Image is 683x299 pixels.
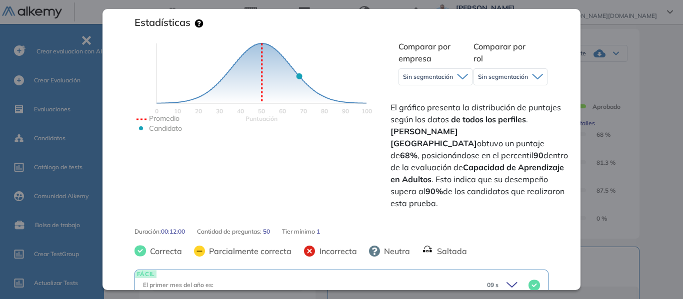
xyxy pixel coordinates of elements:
[390,101,570,209] span: El gráfico presenta la distribución de puntajes según los datos . obtuvo un puntaje de , posicion...
[361,107,371,115] text: 100
[282,227,316,236] span: Tier mínimo
[633,251,683,299] iframe: Chat Widget
[149,124,182,133] text: Candidato
[403,73,453,81] span: Sin segmentación
[161,227,185,236] span: 00:12:00
[146,245,182,257] span: Correcta
[134,16,190,28] h3: Estadísticas
[433,245,467,257] span: Saltada
[342,107,349,115] text: 90
[400,150,417,160] strong: 68%
[237,107,244,115] text: 40
[195,107,202,115] text: 20
[197,227,263,236] span: Cantidad de preguntas:
[380,245,410,257] span: Neutra
[279,107,286,115] text: 60
[149,114,179,123] text: Promedio
[135,270,156,278] span: FÁCIL
[154,107,158,115] text: 0
[258,107,265,115] text: 50
[473,41,525,63] span: Comparar por rol
[205,245,291,257] span: Parcialmente correcta
[487,281,498,290] span: 09 s
[533,150,543,160] strong: 90
[143,281,213,289] span: El primer mes del año es:
[390,162,564,184] strong: Capacidad de Aprendizaje en Adultos
[398,41,450,63] span: Comparar por empresa
[300,107,307,115] text: 70
[216,107,223,115] text: 30
[174,107,181,115] text: 10
[390,138,477,148] strong: [GEOGRAPHIC_DATA]
[390,126,458,136] strong: [PERSON_NAME]
[321,107,328,115] text: 80
[478,73,528,81] span: Sin segmentación
[245,115,277,122] text: Scores
[633,251,683,299] div: Widget de chat
[316,227,320,236] span: 1
[425,186,443,196] strong: 90%
[315,245,357,257] span: Incorrecta
[451,114,526,124] strong: de todos los perfiles
[263,227,270,236] span: 50
[134,227,161,236] span: Duración :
